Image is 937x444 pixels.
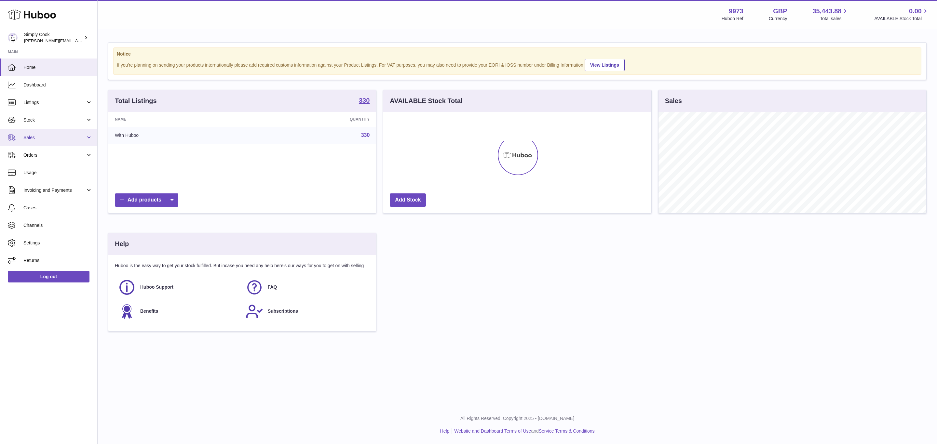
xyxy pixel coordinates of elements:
[268,308,298,314] span: Subscriptions
[8,271,89,282] a: Log out
[359,97,370,105] a: 330
[874,16,929,22] span: AVAILABLE Stock Total
[108,127,250,144] td: With Huboo
[250,112,376,127] th: Quantity
[117,51,918,57] strong: Notice
[440,428,450,434] a: Help
[246,303,367,320] a: Subscriptions
[115,193,178,207] a: Add products
[115,97,157,105] h3: Total Listings
[268,284,277,290] span: FAQ
[820,16,849,22] span: Total sales
[361,132,370,138] a: 330
[539,428,595,434] a: Service Terms & Conditions
[140,284,173,290] span: Huboo Support
[115,263,370,269] p: Huboo is the easy way to get your stock fulfilled. But incase you need any help here's our ways f...
[23,257,92,264] span: Returns
[769,16,787,22] div: Currency
[117,58,918,71] div: If you're planning on sending your products internationally please add required customs informati...
[729,7,743,16] strong: 9973
[23,187,86,193] span: Invoicing and Payments
[23,117,86,123] span: Stock
[118,303,239,320] a: Benefits
[103,415,932,422] p: All Rights Reserved. Copyright 2025 - [DOMAIN_NAME]
[874,7,929,22] a: 0.00 AVAILABLE Stock Total
[8,33,18,43] img: emma@simplycook.com
[246,279,367,296] a: FAQ
[909,7,922,16] span: 0.00
[812,7,841,16] span: 35,443.88
[452,428,594,434] li: and
[665,97,682,105] h3: Sales
[23,170,92,176] span: Usage
[23,64,92,71] span: Home
[585,59,625,71] a: View Listings
[23,222,92,229] span: Channels
[773,7,787,16] strong: GBP
[24,32,83,44] div: Simply Cook
[390,97,462,105] h3: AVAILABLE Stock Total
[454,428,531,434] a: Website and Dashboard Terms of Use
[812,7,849,22] a: 35,443.88 Total sales
[24,38,130,43] span: [PERSON_NAME][EMAIL_ADDRESS][DOMAIN_NAME]
[115,240,129,248] h3: Help
[118,279,239,296] a: Huboo Support
[23,82,92,88] span: Dashboard
[23,99,86,106] span: Listings
[23,152,86,158] span: Orders
[23,240,92,246] span: Settings
[722,16,743,22] div: Huboo Ref
[390,193,426,207] a: Add Stock
[359,97,370,104] strong: 330
[140,308,158,314] span: Benefits
[23,205,92,211] span: Cases
[23,135,86,141] span: Sales
[108,112,250,127] th: Name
